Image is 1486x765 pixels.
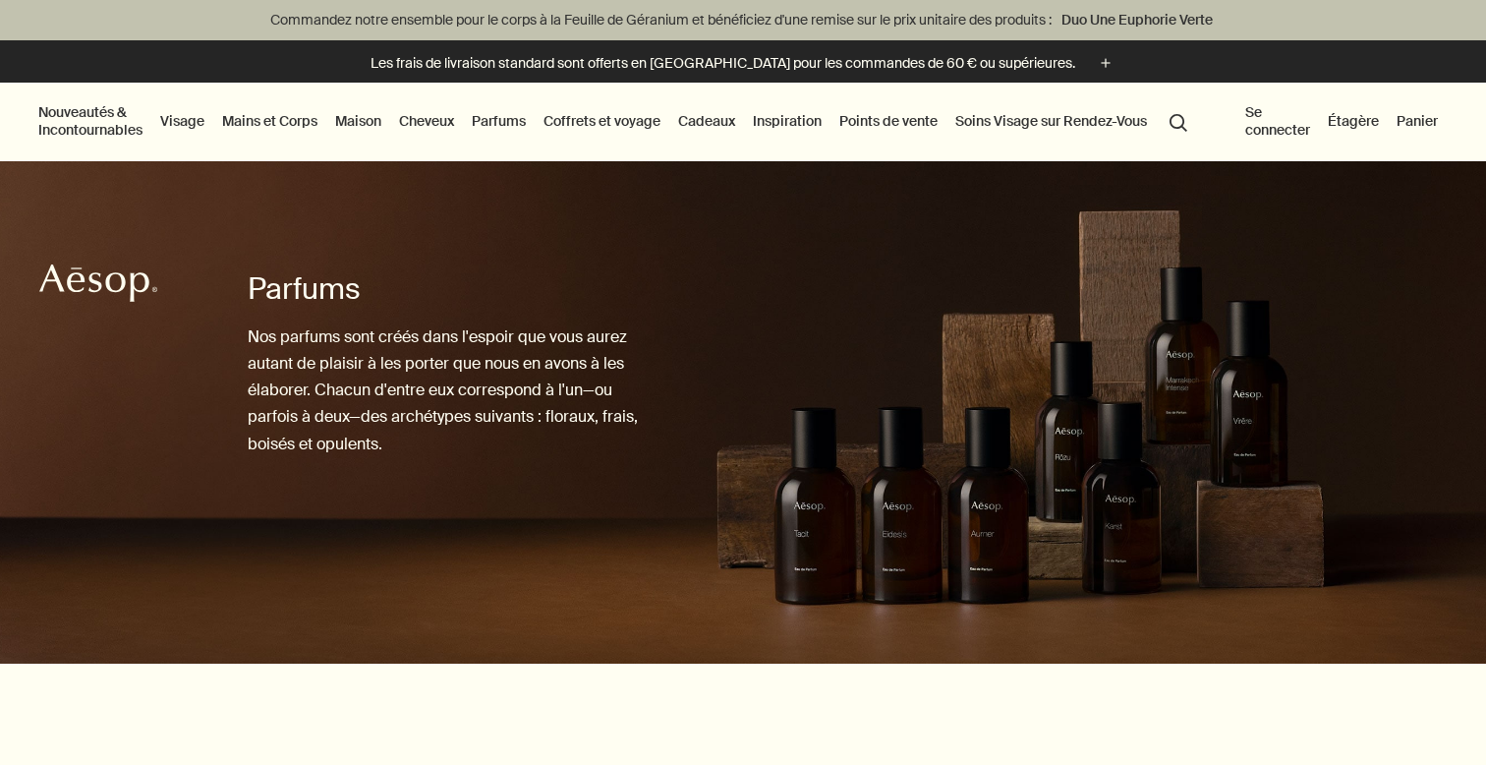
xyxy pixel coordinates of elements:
[20,10,1466,30] p: Commandez notre ensemble pour le corps à la Feuille de Géranium et bénéficiez d'une remise sur le...
[1241,83,1452,161] nav: supplementary
[468,108,530,134] a: Parfums
[371,53,1075,74] p: Les frais de livraison standard sont offerts en [GEOGRAPHIC_DATA] pour les commandes de 60 € ou s...
[835,108,942,134] button: Points de vente
[1393,108,1442,134] button: Panier
[34,83,1231,161] nav: primary
[371,52,1116,75] button: Les frais de livraison standard sont offerts en [GEOGRAPHIC_DATA] pour les commandes de 60 € ou s...
[34,259,162,313] a: Aesop
[395,108,458,134] a: Cheveux
[749,108,826,134] a: Inspiration
[1324,108,1383,134] a: Étagère
[39,264,157,303] svg: Aesop
[331,108,385,134] a: Maison
[248,324,664,457] p: Nos parfums sont créés dans l'espoir que vous aurez autant de plaisir à les porter que nous en av...
[218,108,321,134] a: Mains et Corps
[156,108,208,134] a: Visage
[1161,102,1196,140] button: Lancer une recherche
[951,108,1151,134] a: Soins Visage sur Rendez-Vous
[34,99,146,143] button: Nouveautés & Incontournables
[1241,99,1314,143] button: Se connecter
[1057,9,1217,30] a: Duo Une Euphorie Verte
[540,108,664,134] a: Coffrets et voyage
[248,269,664,309] h1: Parfums
[674,108,739,134] a: Cadeaux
